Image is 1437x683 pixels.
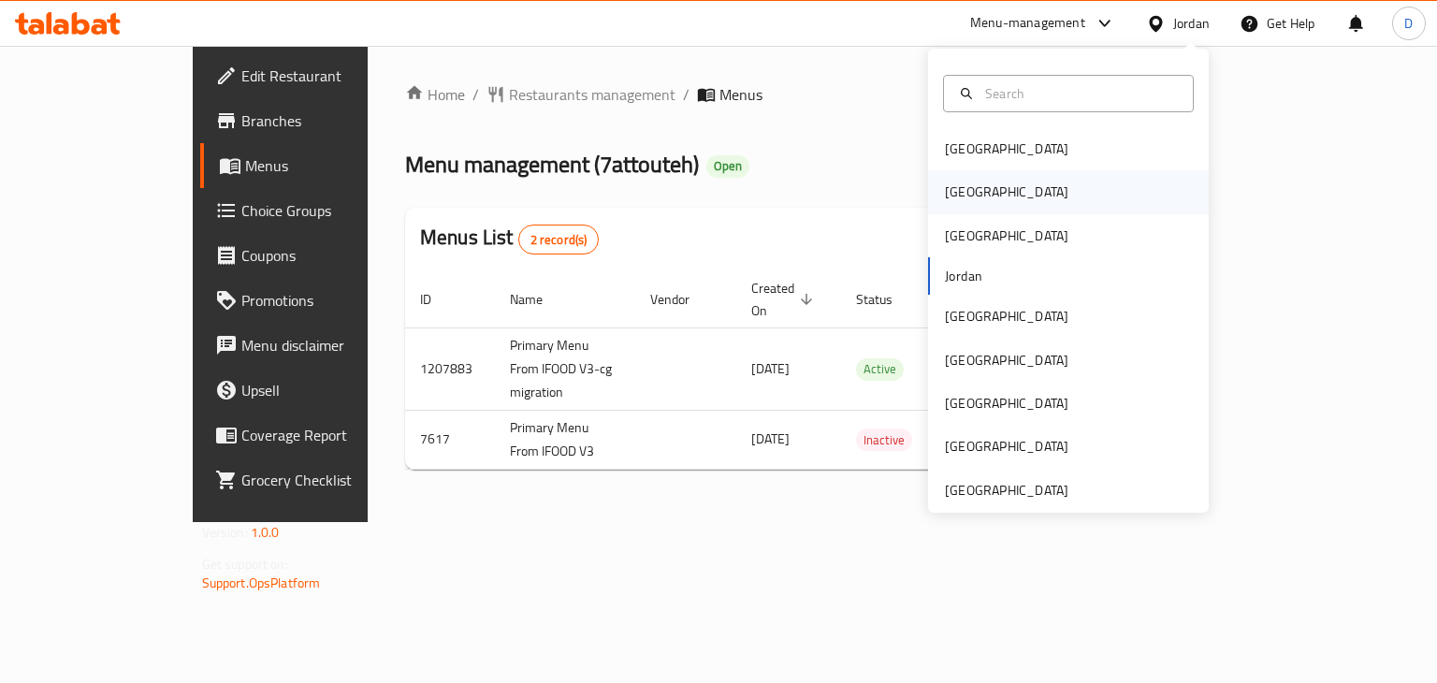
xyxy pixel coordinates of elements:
span: Active [856,358,904,380]
td: Primary Menu From IFOOD V3-cg migration [495,327,635,410]
a: Branches [200,98,433,143]
span: Promotions [241,289,418,312]
span: Coupons [241,244,418,267]
div: [GEOGRAPHIC_DATA] [945,138,1068,159]
span: [DATE] [751,427,790,451]
span: Choice Groups [241,199,418,222]
li: / [683,83,689,106]
a: Home [405,83,465,106]
span: Menu management ( 7attouteh ) [405,143,699,185]
input: Search [978,83,1182,104]
div: [GEOGRAPHIC_DATA] [945,436,1068,457]
td: Primary Menu From IFOOD V3 [495,410,635,469]
a: Upsell [200,368,433,413]
span: Status [856,288,917,311]
div: [GEOGRAPHIC_DATA] [945,350,1068,371]
span: Version: [202,520,248,545]
span: Grocery Checklist [241,469,418,491]
span: Vendor [650,288,714,311]
nav: breadcrumb [405,83,1207,106]
span: Name [510,288,567,311]
span: Menus [245,154,418,177]
div: [GEOGRAPHIC_DATA] [945,306,1068,327]
td: 1207883 [405,327,495,410]
div: Jordan [1173,13,1210,34]
div: Open [706,155,749,178]
span: 1.0.0 [251,520,280,545]
span: D [1404,13,1413,34]
span: Branches [241,109,418,132]
span: 2 record(s) [519,231,599,249]
a: Coverage Report [200,413,433,458]
a: Menu disclaimer [200,323,433,368]
a: Choice Groups [200,188,433,233]
span: Coverage Report [241,424,418,446]
div: [GEOGRAPHIC_DATA] [945,182,1068,202]
span: Upsell [241,379,418,401]
span: Created On [751,277,819,322]
div: Total records count [518,225,600,254]
span: Menus [719,83,762,106]
div: [GEOGRAPHIC_DATA] [945,480,1068,501]
table: enhanced table [405,271,1335,470]
td: 7617 [405,410,495,469]
span: Get support on: [202,552,288,576]
a: Edit Restaurant [200,53,433,98]
li: / [472,83,479,106]
div: [GEOGRAPHIC_DATA] [945,225,1068,246]
a: Restaurants management [486,83,675,106]
span: Edit Restaurant [241,65,418,87]
span: ID [420,288,456,311]
a: Grocery Checklist [200,458,433,502]
div: [GEOGRAPHIC_DATA] [945,393,1068,414]
div: Menu-management [970,12,1085,35]
a: Coupons [200,233,433,278]
a: Promotions [200,278,433,323]
div: Active [856,358,904,381]
h2: Menus List [420,224,599,254]
span: Restaurants management [509,83,675,106]
span: Inactive [856,429,912,451]
span: Menu disclaimer [241,334,418,356]
span: Open [706,158,749,174]
span: [DATE] [751,356,790,381]
a: Support.OpsPlatform [202,571,321,595]
a: Menus [200,143,433,188]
